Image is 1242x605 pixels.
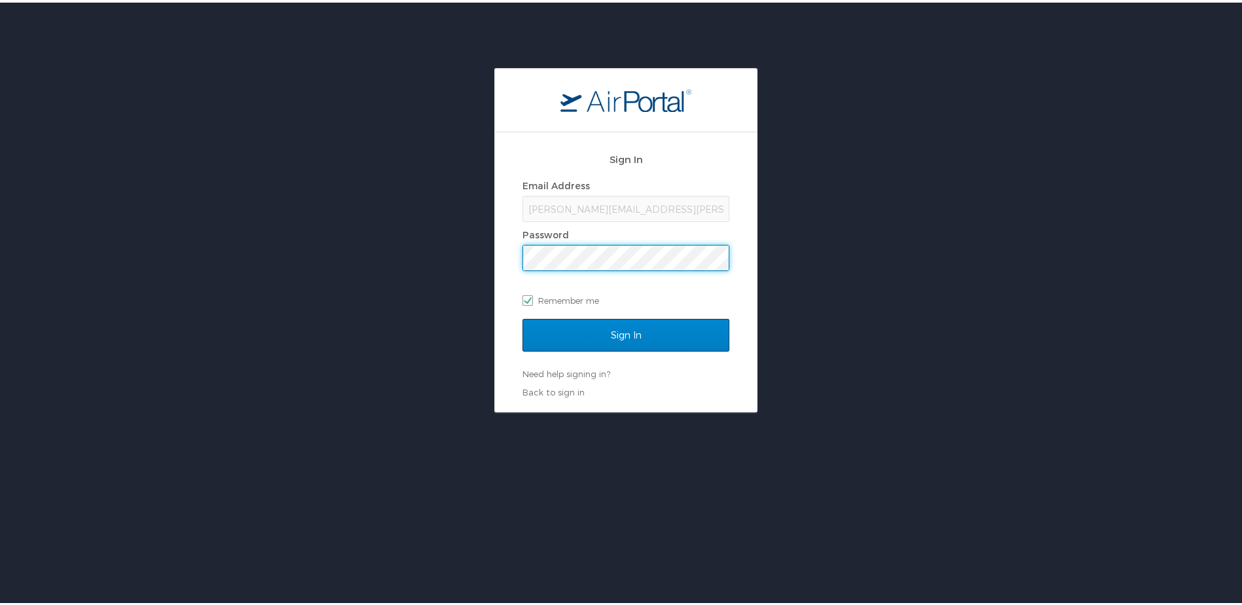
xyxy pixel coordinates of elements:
h2: Sign In [522,149,729,164]
a: Need help signing in? [522,366,610,376]
label: Email Address [522,177,590,189]
a: Back to sign in [522,384,585,395]
label: Remember me [522,288,729,308]
img: logo [560,86,691,109]
label: Password [522,227,569,238]
input: Sign In [522,316,729,349]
